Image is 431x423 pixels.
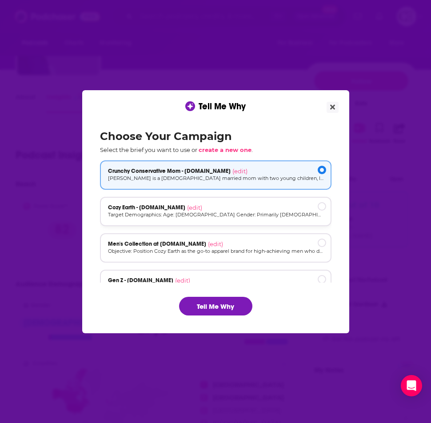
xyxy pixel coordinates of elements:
[232,168,247,175] span: (edit)
[175,277,190,284] span: (edit)
[199,101,246,112] span: Tell Me Why
[108,175,323,182] p: [PERSON_NAME] is a [DEMOGRAPHIC_DATA] married mom with two young children, living in a suburban o...
[187,103,194,110] img: tell me why sparkle
[108,204,185,211] span: Cozy Earth - [DOMAIN_NAME]
[108,240,206,247] span: Men's Collection at [DOMAIN_NAME]
[401,375,422,396] div: Open Intercom Messenger
[108,277,173,284] span: Gen Z - [DOMAIN_NAME]
[199,146,251,153] span: create a new one
[100,146,331,153] p: Select the brief you want to use or .
[108,211,323,219] p: Target Demographics: Age: [DEMOGRAPHIC_DATA] Gender: Primarily [DEMOGRAPHIC_DATA] (60-70%) but al...
[327,102,339,113] button: Close
[108,247,323,255] p: Objective: Position Cozy Earth as the go-to apparel brand for high-achieving men who demand both ...
[187,204,202,211] span: (edit)
[179,297,252,315] button: Tell Me Why
[100,130,331,143] h2: Choose Your Campaign
[208,240,223,247] span: (edit)
[108,168,231,175] span: Crunchy Conservative Mom - [DOMAIN_NAME]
